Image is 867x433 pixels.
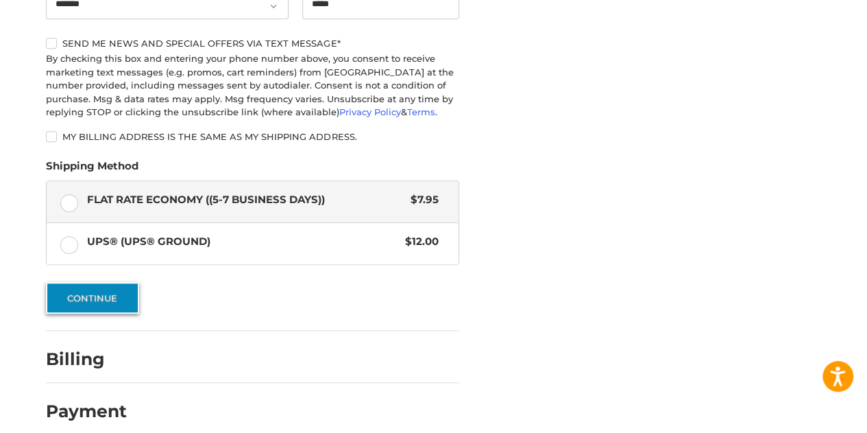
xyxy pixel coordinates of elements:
label: My billing address is the same as my shipping address. [46,131,459,142]
label: Send me news and special offers via text message* [46,38,459,49]
span: UPS® (UPS® Ground) [87,234,399,250]
div: By checking this box and entering your phone number above, you consent to receive marketing text ... [46,52,459,119]
h2: Payment [46,401,127,422]
a: Privacy Policy [339,106,401,117]
legend: Shipping Method [46,159,138,180]
h2: Billing [46,349,126,370]
span: $7.95 [404,192,439,208]
span: Flat Rate Economy ((5-7 Business Days)) [87,192,404,208]
a: Terms [407,106,435,117]
button: Continue [46,282,139,314]
span: $12.00 [398,234,439,250]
